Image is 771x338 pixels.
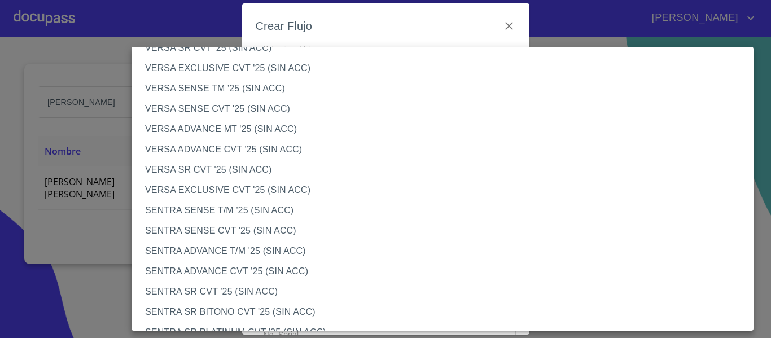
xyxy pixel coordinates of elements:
[132,180,762,200] li: VERSA EXCLUSIVE CVT '25 (SIN ACC)
[132,261,762,282] li: SENTRA ADVANCE CVT '25 (SIN ACC)
[132,241,762,261] li: SENTRA ADVANCE T/M '25 (SIN ACC)
[132,38,762,58] li: VERSA SR CVT '25 (SIN ACC)
[132,200,762,221] li: SENTRA SENSE T/M '25 (SIN ACC)
[132,119,762,139] li: VERSA ADVANCE MT '25 (SIN ACC)
[132,99,762,119] li: VERSA SENSE CVT '25 (SIN ACC)
[132,282,762,302] li: SENTRA SR CVT '25 (SIN ACC)
[132,58,762,78] li: VERSA EXCLUSIVE CVT '25 (SIN ACC)
[132,160,762,180] li: VERSA SR CVT '25 (SIN ACC)
[132,78,762,99] li: VERSA SENSE TM '25 (SIN ACC)
[132,302,762,322] li: SENTRA SR BITONO CVT '25 (SIN ACC)
[132,221,762,241] li: SENTRA SENSE CVT '25 (SIN ACC)
[132,139,762,160] li: VERSA ADVANCE CVT '25 (SIN ACC)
